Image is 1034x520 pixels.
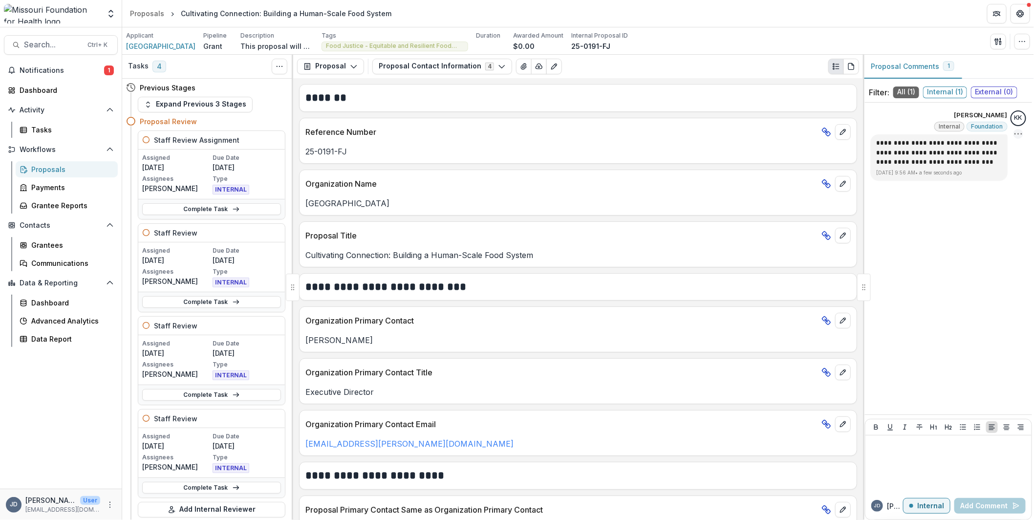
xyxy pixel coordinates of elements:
[828,59,844,74] button: Plaintext view
[571,31,628,40] p: Internal Proposal ID
[835,124,851,140] button: edit
[142,162,211,173] p: [DATE]
[16,122,118,138] a: Tasks
[213,453,281,462] p: Type
[305,334,851,346] p: [PERSON_NAME]
[16,255,118,271] a: Communications
[4,35,118,55] button: Search...
[1001,421,1012,433] button: Align Center
[923,87,967,98] span: Internal ( 1 )
[305,197,851,209] p: [GEOGRAPHIC_DATA]
[142,255,211,265] p: [DATE]
[943,421,954,433] button: Heading 2
[305,504,818,516] p: Proposal Primary Contact Same as Organization Primary Contact
[20,146,102,154] span: Workflows
[142,360,211,369] p: Assignees
[142,482,281,494] a: Complete Task
[1015,421,1027,433] button: Align Right
[1014,115,1022,121] div: Katie Kaufmann
[126,31,153,40] p: Applicant
[1011,4,1030,23] button: Get Help
[140,116,197,127] h4: Proposal Review
[986,421,998,433] button: Align Left
[203,31,227,40] p: Pipeline
[213,162,281,173] p: [DATE]
[939,123,960,130] span: Internal
[4,82,118,98] a: Dashboard
[213,267,281,276] p: Type
[181,8,391,19] div: Cultivating Connection: Building a Human-Scale Food System
[372,59,512,74] button: Proposal Contact Information4
[25,505,100,514] p: [EMAIL_ADDRESS][DOMAIN_NAME]
[213,463,249,473] span: INTERNAL
[126,41,195,51] a: [GEOGRAPHIC_DATA]
[142,348,211,358] p: [DATE]
[16,313,118,329] a: Advanced Analytics
[954,110,1008,120] p: [PERSON_NAME]
[571,41,610,51] p: 25-0191-FJ
[142,441,211,451] p: [DATE]
[513,41,535,51] p: $0.00
[213,339,281,348] p: Due Date
[31,125,110,135] div: Tasks
[128,62,149,70] h3: Tasks
[31,258,110,268] div: Communications
[863,55,962,79] button: Proposal Comments
[843,59,859,74] button: PDF view
[20,106,102,114] span: Activity
[16,295,118,311] a: Dashboard
[213,348,281,358] p: [DATE]
[305,418,818,430] p: Organization Primary Contact Email
[31,200,110,211] div: Grantee Reports
[142,267,211,276] p: Assignees
[835,365,851,380] button: edit
[16,331,118,347] a: Data Report
[154,228,197,238] h5: Staff Review
[305,315,818,326] p: Organization Primary Contact
[31,164,110,174] div: Proposals
[305,230,818,241] p: Proposal Title
[971,123,1003,130] span: Foundation
[20,85,110,95] div: Dashboard
[987,4,1007,23] button: Partners
[835,502,851,518] button: edit
[142,453,211,462] p: Assignees
[142,246,211,255] p: Assigned
[971,421,983,433] button: Ordered List
[213,360,281,369] p: Type
[917,502,944,510] p: Internal
[4,217,118,233] button: Open Contacts
[142,389,281,401] a: Complete Task
[138,502,285,518] button: Add Internal Reviewer
[899,421,911,433] button: Italicize
[4,63,118,78] button: Notifications1
[213,432,281,441] p: Due Date
[31,182,110,193] div: Payments
[213,185,249,195] span: INTERNAL
[513,31,563,40] p: Awarded Amount
[476,31,500,40] p: Duration
[20,279,102,287] span: Data & Reporting
[4,4,100,23] img: Missouri Foundation for Health logo
[869,87,889,98] p: Filter:
[152,61,166,72] span: 4
[835,416,851,432] button: edit
[870,421,882,433] button: Bold
[272,59,287,74] button: Toggle View Cancelled Tasks
[305,439,514,449] a: [EMAIL_ADDRESS][PERSON_NAME][DOMAIN_NAME]
[142,153,211,162] p: Assigned
[24,40,82,49] span: Search...
[4,142,118,157] button: Open Workflows
[240,31,274,40] p: Description
[240,41,314,51] p: This proposal will develop three community-led micro food hubs: an urban farm in [GEOGRAPHIC_DATA...
[20,66,104,75] span: Notifications
[957,421,969,433] button: Bullet List
[213,174,281,183] p: Type
[130,8,164,19] div: Proposals
[1013,129,1023,139] button: Options
[126,6,395,21] nav: breadcrumb
[516,59,532,74] button: View Attached Files
[31,298,110,308] div: Dashboard
[887,501,903,511] p: [PERSON_NAME]
[142,432,211,441] p: Assigned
